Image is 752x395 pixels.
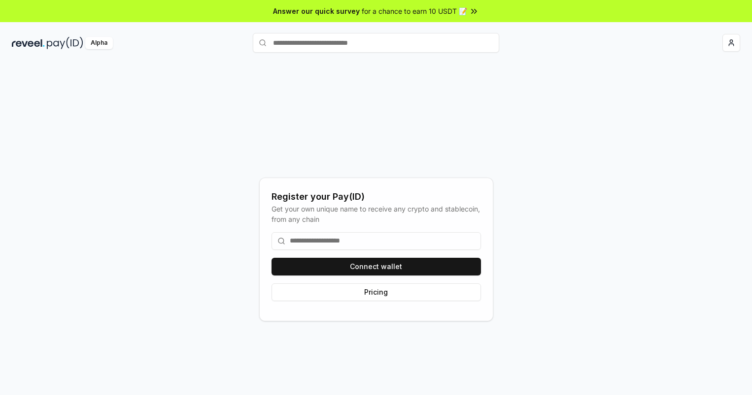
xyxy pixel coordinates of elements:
div: Register your Pay(ID) [272,190,481,204]
div: Get your own unique name to receive any crypto and stablecoin, from any chain [272,204,481,224]
button: Connect wallet [272,258,481,275]
div: Alpha [85,37,113,49]
img: pay_id [47,37,83,49]
span: Answer our quick survey [273,6,360,16]
img: reveel_dark [12,37,45,49]
button: Pricing [272,283,481,301]
span: for a chance to earn 10 USDT 📝 [362,6,467,16]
